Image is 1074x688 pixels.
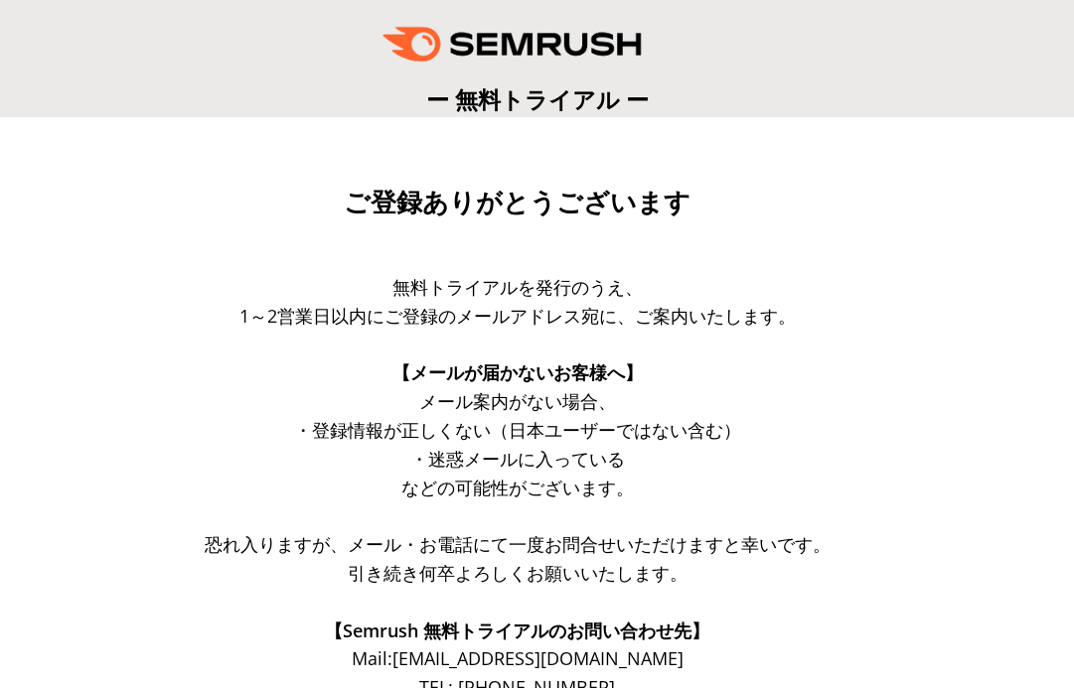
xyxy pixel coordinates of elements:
[392,360,643,384] span: 【メールが届かないお客様へ】
[426,83,649,115] span: ー 無料トライアル ー
[205,532,831,556] span: 恐れ入りますが、メール・お電話にて一度お問合せいただけますと幸いです。
[401,476,634,499] span: などの可能性がございます。
[344,188,690,217] span: ご登録ありがとうございます
[239,304,796,328] span: 1～2営業日以内にご登録のメールアドレス宛に、ご案内いたします。
[348,561,688,585] span: 引き続き何卒よろしくお願いいたします。
[419,389,616,413] span: メール案内がない場合、
[294,418,741,442] span: ・登録情報が正しくない（日本ユーザーではない含む）
[325,619,709,642] span: 【Semrush 無料トライアルのお問い合わせ先】
[392,275,643,299] span: 無料トライアルを発行のうえ、
[352,646,684,670] span: Mail: [EMAIL_ADDRESS][DOMAIN_NAME]
[410,447,625,471] span: ・迷惑メールに入っている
